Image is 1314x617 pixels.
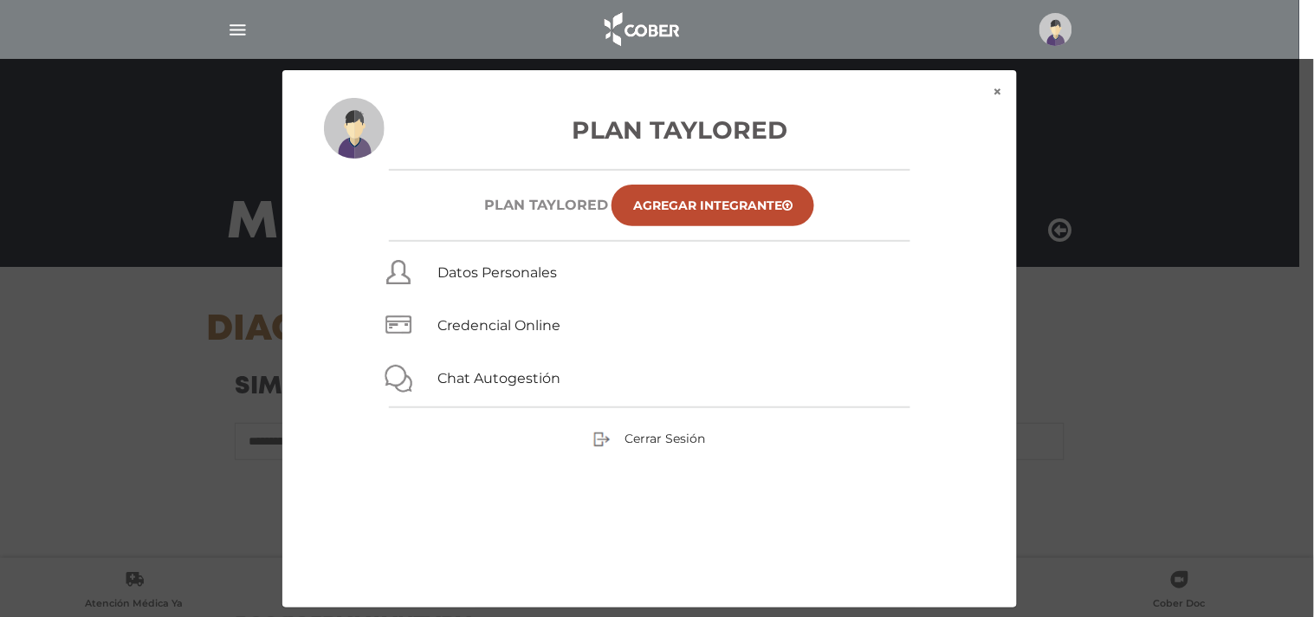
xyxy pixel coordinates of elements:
img: Cober_menu-lines-white.svg [227,19,249,41]
img: sign-out.png [593,431,611,448]
h3: Plan Taylored [324,112,975,148]
span: Cerrar Sesión [625,431,705,446]
a: Cerrar Sesión [593,430,705,445]
a: Agregar Integrante [612,185,814,226]
a: Chat Autogestión [437,370,560,386]
img: logo_cober_home-white.png [595,9,686,50]
a: Credencial Online [437,317,560,334]
img: profile-placeholder.svg [1039,13,1072,46]
img: profile-placeholder.svg [324,98,385,159]
button: × [980,70,1017,114]
a: Datos Personales [437,264,557,281]
h6: Plan TAYLORED [484,197,608,213]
